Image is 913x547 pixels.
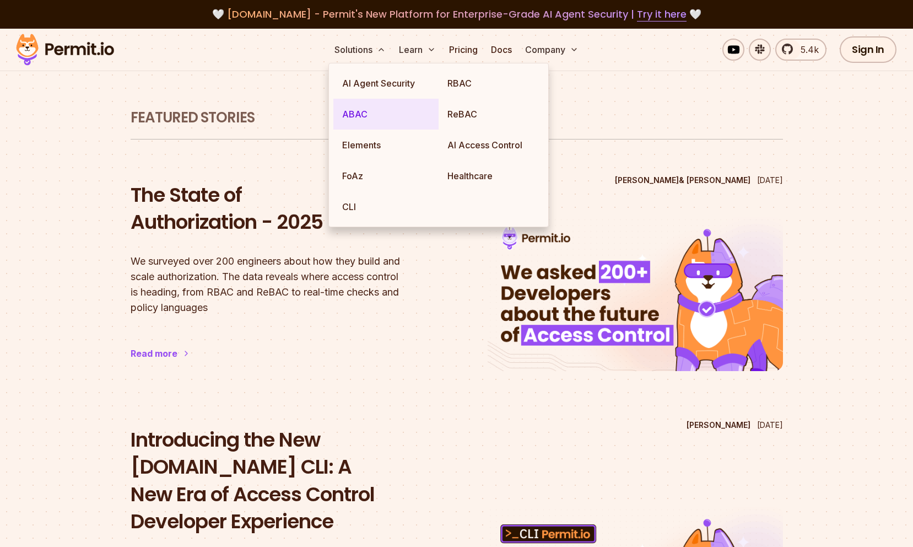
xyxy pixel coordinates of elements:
[333,160,439,191] a: FoAz
[333,99,439,130] a: ABAC
[333,130,439,160] a: Elements
[439,160,544,191] a: Healthcare
[757,420,783,430] time: [DATE]
[757,175,783,185] time: [DATE]
[488,217,783,371] img: The State of Authorization - 2025
[487,39,516,61] a: Docs
[11,31,119,68] img: Permit logo
[439,130,544,160] a: AI Access Control
[439,99,544,130] a: ReBAC
[794,43,819,56] span: 5.4k
[445,39,482,61] a: Pricing
[687,420,750,431] p: [PERSON_NAME]
[775,39,826,61] a: 5.4k
[840,36,896,63] a: Sign In
[395,39,440,61] button: Learn
[131,108,783,128] h1: Featured Stories
[330,39,390,61] button: Solutions
[131,170,783,393] a: The State of Authorization - 2025[PERSON_NAME]& [PERSON_NAME][DATE]The State of Authorization - 2...
[333,68,439,99] a: AI Agent Security
[131,254,426,315] p: We surveyed over 200 engineers about how they build and scale authorization. The data reveals whe...
[521,39,583,61] button: Company
[26,7,887,22] div: 🤍 🤍
[131,426,426,535] h2: Introducing the New [DOMAIN_NAME] CLI: A New Era of Access Control Developer Experience
[615,175,750,186] p: [PERSON_NAME] & [PERSON_NAME]
[637,7,687,22] a: Try it here
[333,191,439,222] a: CLI
[439,68,544,99] a: RBAC
[131,347,177,360] div: Read more
[227,7,687,21] span: [DOMAIN_NAME] - Permit's New Platform for Enterprise-Grade AI Agent Security |
[131,181,426,236] h2: The State of Authorization - 2025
